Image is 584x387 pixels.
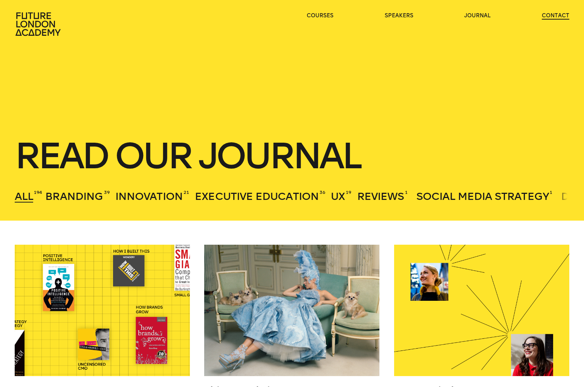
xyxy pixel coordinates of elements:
[183,189,189,195] sup: 21
[346,189,351,195] sup: 19
[195,190,319,203] span: Executive Education
[405,189,408,195] sup: 1
[542,12,569,20] a: contact
[385,12,413,20] a: speakers
[307,12,333,20] a: courses
[15,190,33,203] span: All
[34,189,42,195] sup: 194
[45,190,103,203] span: Branding
[416,190,549,203] span: Social Media Strategy
[115,190,183,203] span: Innovation
[357,190,404,203] span: Reviews
[15,139,570,172] h1: Read our journal
[550,189,552,195] sup: 1
[104,189,110,195] sup: 39
[331,190,345,203] span: UX
[320,189,325,195] sup: 36
[464,12,491,20] a: journal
